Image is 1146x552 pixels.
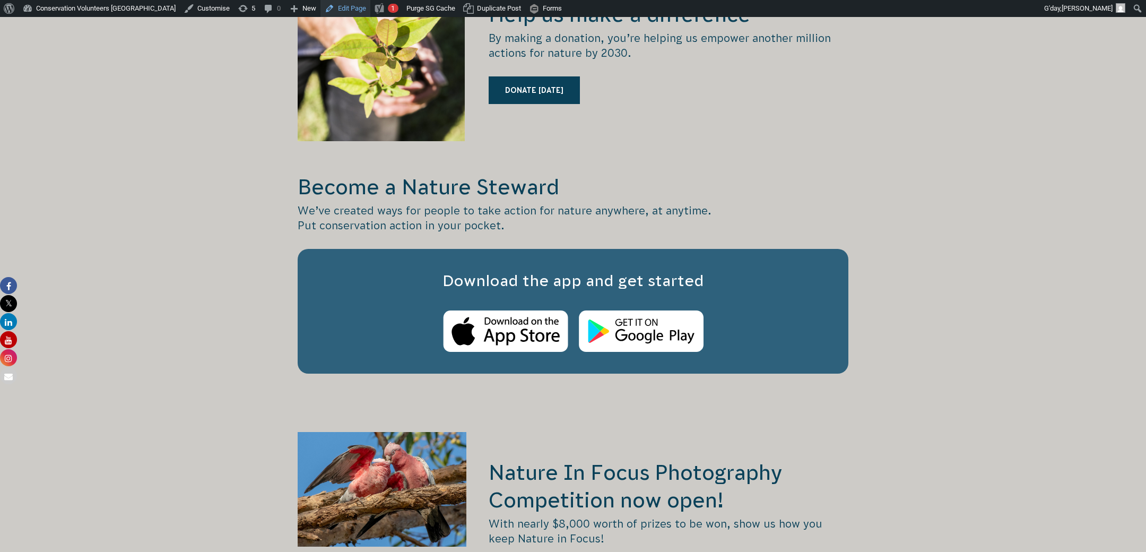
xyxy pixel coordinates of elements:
p: With nearly $8,000 worth of prizes to be won, show us how you keep Nature in Focus! [489,516,848,546]
p: We’ve created ways for people to take action for nature anywhere, at anytime. Put conservation ac... [298,203,848,233]
span: 1 [391,4,395,12]
h2: Nature In Focus Photography Competition now open! [489,459,848,514]
img: Apple Store Logo [443,310,568,352]
a: Donate [DATE] [489,76,580,104]
img: Android Store Logo [579,310,704,352]
h2: Become a Nature Steward [298,173,848,201]
h3: Download the app and get started [319,270,827,292]
span: [PERSON_NAME] [1062,4,1113,12]
p: By making a donation, you’re helping us empower another million actions for nature by 2030. [489,31,848,61]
